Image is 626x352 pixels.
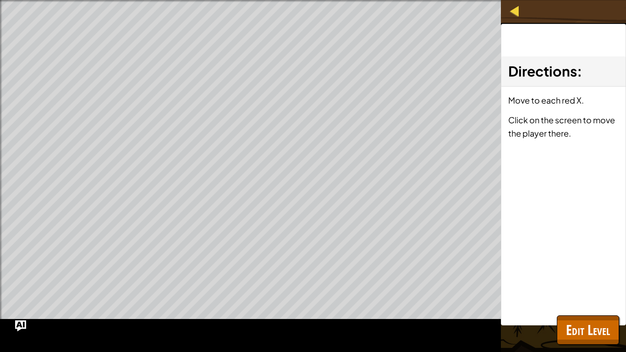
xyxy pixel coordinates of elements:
p: Move to each red X. [508,93,619,107]
span: Edit Level [566,320,610,339]
p: Click on the screen to move the player there. [508,113,619,140]
h3: : [508,61,619,82]
button: Edit Level [557,315,619,345]
button: Ask AI [15,320,26,331]
span: Directions [508,62,577,80]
